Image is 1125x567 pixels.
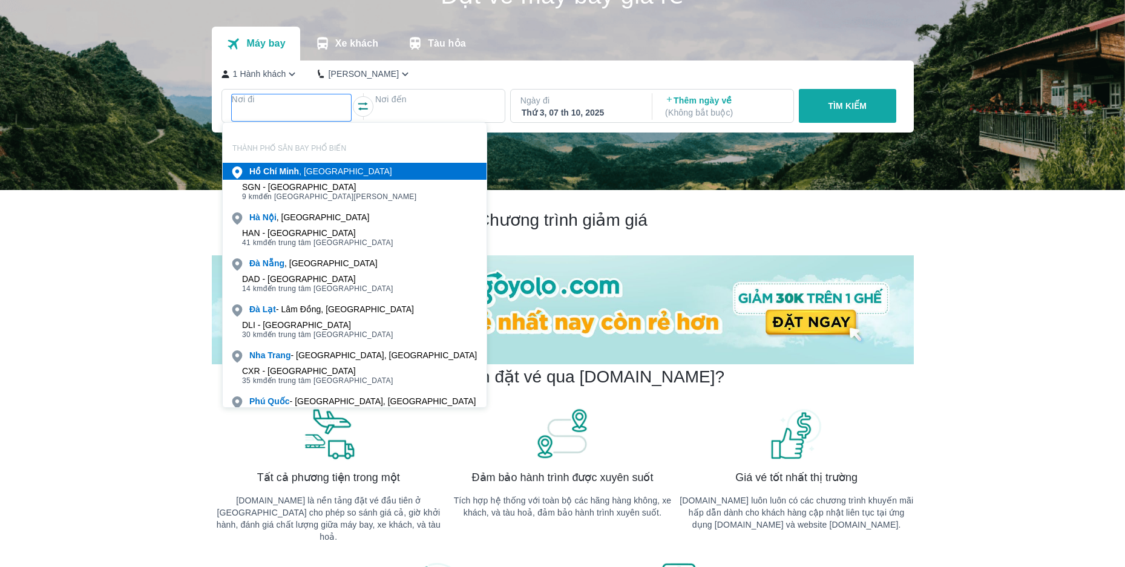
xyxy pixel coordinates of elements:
[249,258,260,268] b: Đà
[242,284,393,293] span: đến trung tâm [GEOGRAPHIC_DATA]
[221,68,299,80] button: 1 Hành khách
[242,274,393,284] div: DAD - [GEOGRAPHIC_DATA]
[263,166,277,176] b: Chí
[535,407,589,460] img: banner
[232,93,352,105] p: Nơi đi
[233,68,286,80] p: 1 Hành khách
[769,407,824,460] img: banner
[375,93,495,105] p: Nơi đến
[279,166,299,176] b: Minh
[257,470,400,485] span: Tất cả phương tiện trong một
[242,330,393,339] span: đến trung tâm [GEOGRAPHIC_DATA]
[799,89,896,123] button: TÌM KIẾM
[249,350,265,360] b: Nha
[249,211,369,223] div: , [GEOGRAPHIC_DATA]
[242,366,393,376] div: CXR - [GEOGRAPHIC_DATA]
[223,143,487,153] p: THÀNH PHỐ SÂN BAY PHỔ BIẾN
[522,107,639,119] div: Thứ 3, 07 th 10, 2025
[735,470,858,485] span: Giá vé tốt nhất thị trường
[212,27,481,61] div: transportation tabs
[263,212,277,222] b: Nội
[249,349,477,361] div: - [GEOGRAPHIC_DATA], [GEOGRAPHIC_DATA]
[401,366,724,388] h2: Tại sao nên đặt vé qua [DOMAIN_NAME]?
[242,376,393,385] span: đến trung tâm [GEOGRAPHIC_DATA]
[828,100,867,112] p: TÌM KIẾM
[267,350,290,360] b: Trang
[242,182,417,192] div: SGN - [GEOGRAPHIC_DATA]
[445,494,680,519] p: Tích hợp hệ thống với toàn bộ các hãng hàng không, xe khách, và tàu hoả, đảm bảo hành trình xuyên...
[242,376,263,385] span: 35 km
[665,94,782,119] p: Thêm ngày về
[328,68,399,80] p: [PERSON_NAME]
[301,407,356,460] img: banner
[249,166,261,176] b: Hồ
[246,38,285,50] p: Máy bay
[318,68,412,80] button: [PERSON_NAME]
[242,330,263,339] span: 30 km
[249,396,265,406] b: Phú
[242,320,393,330] div: DLI - [GEOGRAPHIC_DATA]
[249,165,392,177] div: , [GEOGRAPHIC_DATA]
[242,284,263,293] span: 14 km
[249,212,260,222] b: Hà
[212,209,914,231] h2: Chương trình giảm giá
[249,395,476,407] div: - [GEOGRAPHIC_DATA], [GEOGRAPHIC_DATA]
[242,192,259,201] span: 9 km
[665,107,782,119] p: ( Không bắt buộc )
[242,238,263,247] span: 41 km
[472,470,654,485] span: Đảm bảo hành trình được xuyên suốt
[335,38,378,50] p: Xe khách
[242,238,393,247] span: đến trung tâm [GEOGRAPHIC_DATA]
[520,94,640,107] p: Ngày đi
[428,38,466,50] p: Tàu hỏa
[242,192,417,202] span: đến [GEOGRAPHIC_DATA][PERSON_NAME]
[267,396,289,406] b: Quốc
[263,258,284,268] b: Nẵng
[249,304,260,314] b: Đà
[212,255,914,364] img: banner-home
[212,494,446,543] p: [DOMAIN_NAME] là nền tảng đặt vé đầu tiên ở [GEOGRAPHIC_DATA] cho phép so sánh giá cả, giờ khởi h...
[249,303,414,315] div: - Lâm Đồng, [GEOGRAPHIC_DATA]
[263,304,276,314] b: Lạt
[680,494,914,531] p: [DOMAIN_NAME] luôn luôn có các chương trình khuyến mãi hấp dẫn dành cho khách hàng cập nhật liên ...
[242,228,393,238] div: HAN - [GEOGRAPHIC_DATA]
[249,257,378,269] div: , [GEOGRAPHIC_DATA]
